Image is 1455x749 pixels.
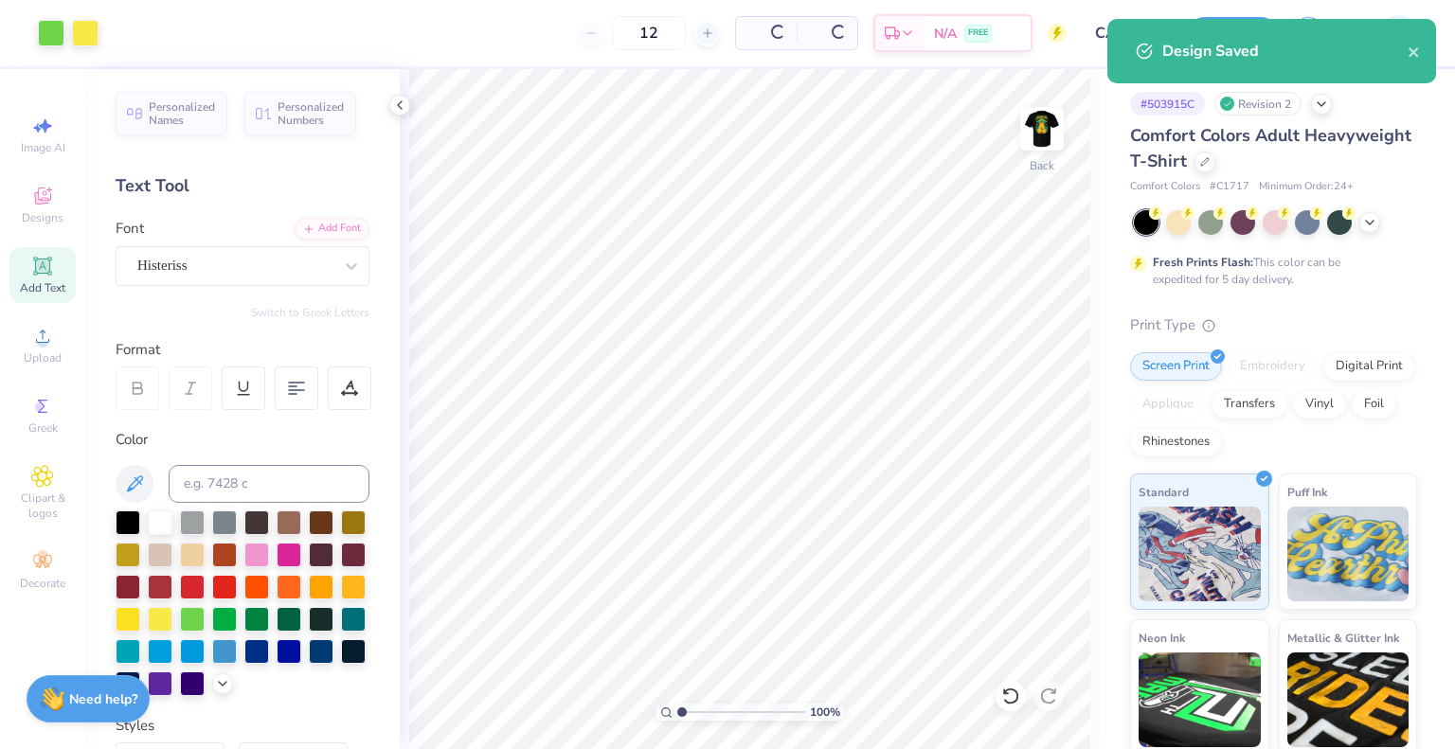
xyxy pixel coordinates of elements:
strong: Need help? [69,690,137,708]
div: Add Font [295,218,369,240]
input: e.g. 7428 c [169,465,369,503]
div: Design Saved [1162,40,1408,62]
button: close [1408,40,1421,62]
span: Upload [24,350,62,366]
span: Image AI [21,140,65,155]
span: Add Text [20,280,65,295]
span: 100 % [810,704,840,721]
div: Text Tool [116,173,369,199]
span: FREE [968,27,988,40]
input: Untitled Design [1081,14,1174,52]
span: Neon Ink [1139,628,1185,648]
input: – – [612,16,686,50]
span: Designs [22,210,63,225]
span: Decorate [20,576,65,591]
span: Clipart & logos [9,490,76,521]
span: Personalized Numbers [278,100,345,127]
span: Metallic & Glitter Ink [1287,628,1399,648]
span: Greek [28,420,58,436]
span: Personalized Names [149,100,216,127]
label: Font [116,218,144,240]
div: Color [116,429,369,451]
img: Neon Ink [1139,652,1261,747]
div: Format [116,339,371,361]
img: Metallic & Glitter Ink [1287,652,1410,747]
button: Switch to Greek Letters [251,305,369,320]
span: N/A [934,24,957,44]
div: Styles [116,715,369,737]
